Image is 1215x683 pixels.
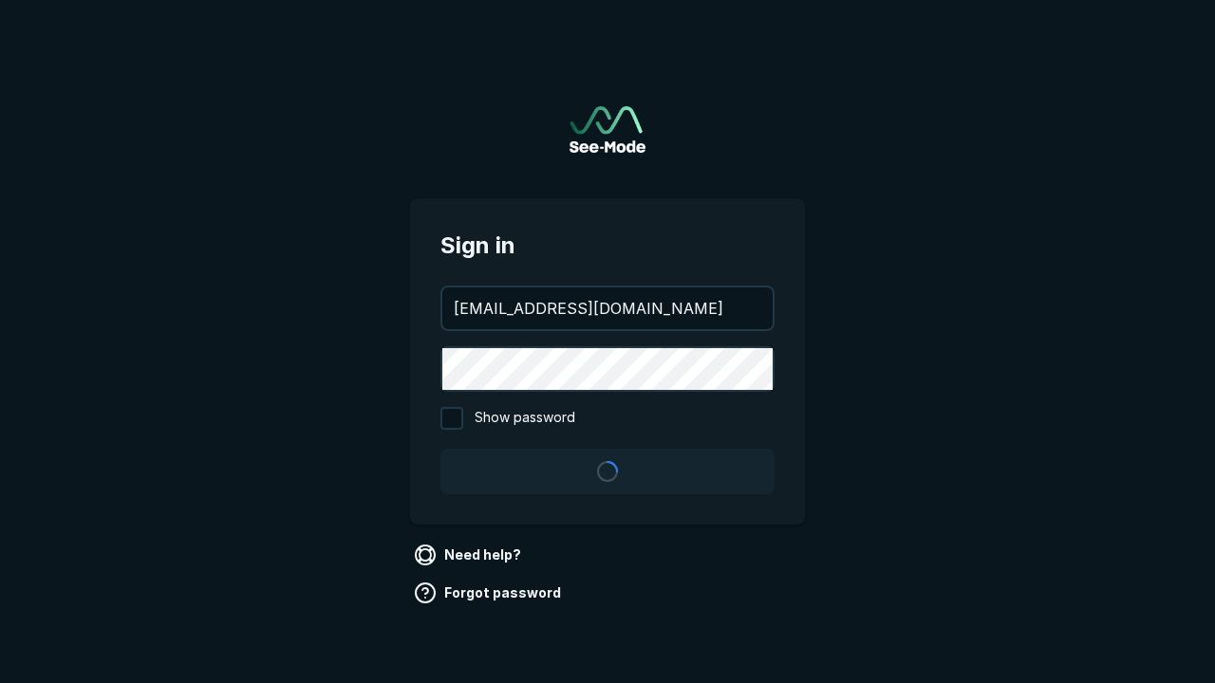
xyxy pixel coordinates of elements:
input: your@email.com [442,287,773,329]
a: Go to sign in [570,106,645,153]
span: Sign in [440,229,775,263]
img: See-Mode Logo [570,106,645,153]
a: Need help? [410,540,529,570]
span: Show password [475,407,575,430]
a: Forgot password [410,578,569,608]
